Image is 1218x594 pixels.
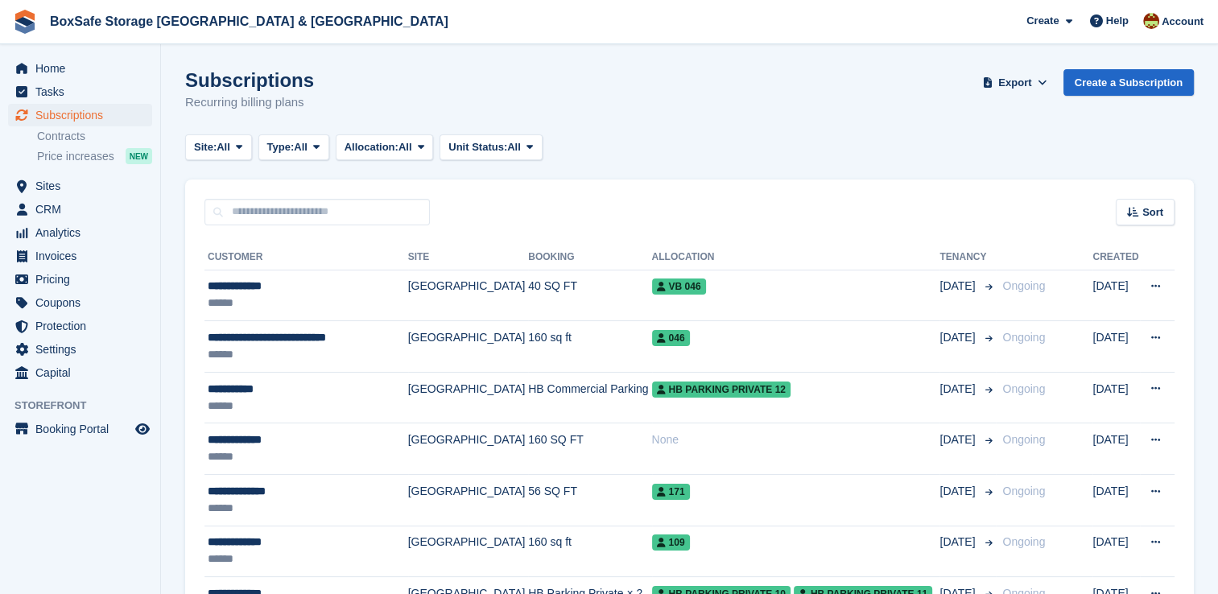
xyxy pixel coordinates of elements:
th: Site [408,245,529,270]
a: menu [8,221,152,244]
td: 160 sq ft [528,526,651,577]
td: [DATE] [1092,270,1140,321]
p: Recurring billing plans [185,93,314,112]
th: Booking [528,245,651,270]
span: Analytics [35,221,132,244]
th: Tenancy [939,245,996,270]
span: Tasks [35,80,132,103]
span: 109 [652,534,690,551]
span: VB 046 [652,278,706,295]
button: Export [980,69,1051,96]
span: [DATE] [939,381,978,398]
span: Protection [35,315,132,337]
td: HB Commercial Parking [528,372,651,423]
span: [DATE] [939,431,978,448]
a: menu [8,80,152,103]
th: Allocation [652,245,940,270]
span: All [398,139,412,155]
span: Capital [35,361,132,384]
span: 046 [652,330,690,346]
span: Create [1026,13,1059,29]
a: menu [8,338,152,361]
td: [DATE] [1092,423,1140,475]
a: menu [8,315,152,337]
span: All [294,139,308,155]
span: Ongoing [1002,279,1045,292]
div: None [652,431,940,448]
span: Sort [1142,204,1163,221]
a: Price increases NEW [37,147,152,165]
button: Unit Status: All [440,134,542,161]
span: Sites [35,175,132,197]
a: menu [8,361,152,384]
span: All [217,139,230,155]
span: Unit Status: [448,139,507,155]
h1: Subscriptions [185,69,314,91]
td: 160 SQ FT [528,423,651,475]
span: Site: [194,139,217,155]
span: Home [35,57,132,80]
a: menu [8,291,152,314]
span: [DATE] [939,483,978,500]
span: Invoices [35,245,132,267]
span: All [507,139,521,155]
span: [DATE] [939,329,978,346]
span: 171 [652,484,690,500]
span: Settings [35,338,132,361]
td: 40 SQ FT [528,270,651,321]
a: menu [8,198,152,221]
div: NEW [126,148,152,164]
span: Coupons [35,291,132,314]
span: Pricing [35,268,132,291]
td: 160 sq ft [528,321,651,373]
span: Ongoing [1002,485,1045,497]
td: [GEOGRAPHIC_DATA] [408,423,529,475]
img: Kim [1143,13,1159,29]
span: Storefront [14,398,160,414]
span: Type: [267,139,295,155]
img: stora-icon-8386f47178a22dfd0bd8f6a31ec36ba5ce8667c1dd55bd0f319d3a0aa187defe.svg [13,10,37,34]
th: Customer [204,245,408,270]
a: menu [8,57,152,80]
a: menu [8,268,152,291]
th: Created [1092,245,1140,270]
span: [DATE] [939,534,978,551]
button: Site: All [185,134,252,161]
td: [GEOGRAPHIC_DATA] [408,372,529,423]
span: Ongoing [1002,433,1045,446]
span: Ongoing [1002,382,1045,395]
a: menu [8,175,152,197]
a: menu [8,104,152,126]
span: Subscriptions [35,104,132,126]
a: Preview store [133,419,152,439]
td: [DATE] [1092,321,1140,373]
span: Help [1106,13,1129,29]
span: Price increases [37,149,114,164]
span: Ongoing [1002,331,1045,344]
td: [DATE] [1092,526,1140,577]
span: Allocation: [345,139,398,155]
button: Type: All [258,134,329,161]
a: Contracts [37,129,152,144]
span: Account [1162,14,1204,30]
a: BoxSafe Storage [GEOGRAPHIC_DATA] & [GEOGRAPHIC_DATA] [43,8,455,35]
a: Create a Subscription [1063,69,1194,96]
a: menu [8,418,152,440]
span: Ongoing [1002,535,1045,548]
span: [DATE] [939,278,978,295]
td: [GEOGRAPHIC_DATA] [408,526,529,577]
a: menu [8,245,152,267]
span: HB Parking Private 12 [652,382,791,398]
td: [GEOGRAPHIC_DATA] [408,270,529,321]
td: 56 SQ FT [528,475,651,526]
td: [GEOGRAPHIC_DATA] [408,321,529,373]
td: [DATE] [1092,372,1140,423]
span: Booking Portal [35,418,132,440]
td: [GEOGRAPHIC_DATA] [408,475,529,526]
td: [DATE] [1092,475,1140,526]
span: Export [998,75,1031,91]
span: CRM [35,198,132,221]
button: Allocation: All [336,134,434,161]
